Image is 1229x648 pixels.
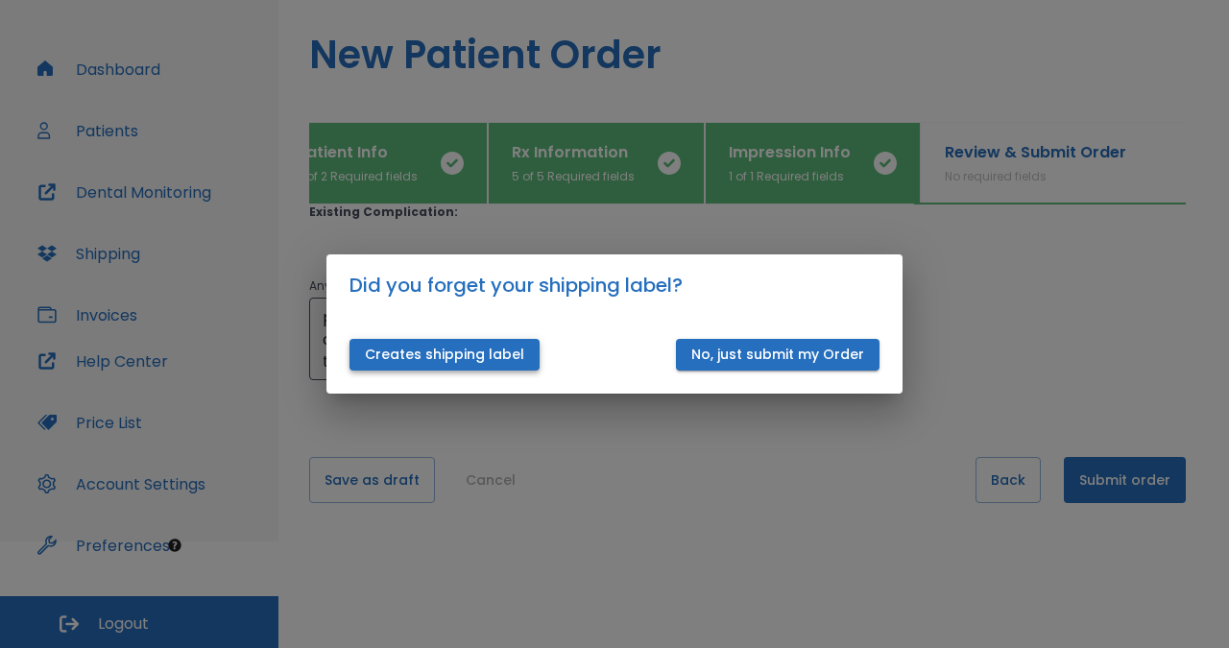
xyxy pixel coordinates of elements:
[349,270,880,300] div: Did you forget your shipping label?
[12,8,49,44] button: go back
[349,339,540,371] button: Creates shipping label
[577,8,614,44] button: Collapse window
[676,339,880,371] button: No, just submit my Order
[614,8,648,42] div: Close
